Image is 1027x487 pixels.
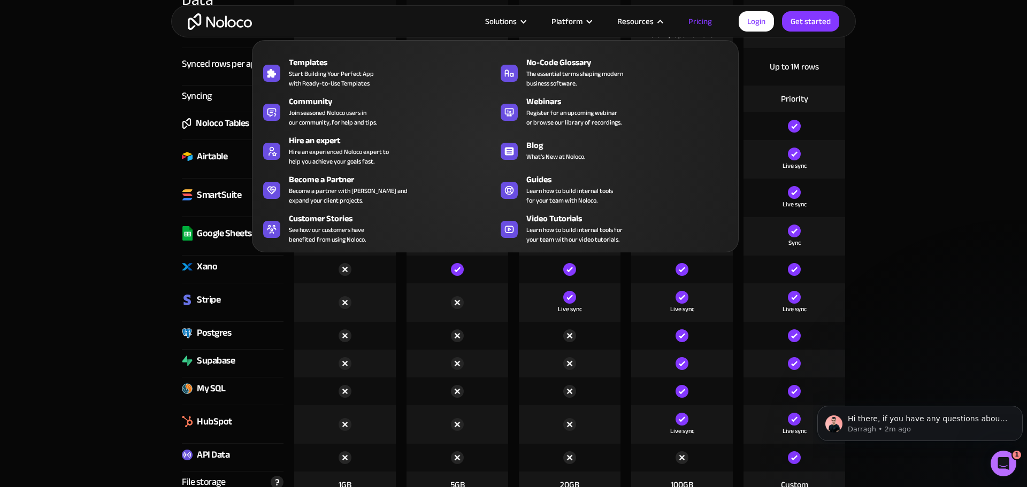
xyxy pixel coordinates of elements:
[485,14,517,28] div: Solutions
[991,451,1016,476] iframe: Intercom live chat
[1013,451,1021,459] span: 1
[670,304,694,314] div: Live sync
[526,56,738,69] div: No-Code Glossary
[783,426,807,436] div: Live sync
[289,186,408,205] div: Become a partner with [PERSON_NAME] and expand your client projects.
[289,108,377,127] span: Join seasoned Noloco users in our community, for help and tips.
[495,93,733,129] a: WebinarsRegister for an upcoming webinaror browse our library of recordings.
[258,54,495,90] a: TemplatesStart Building Your Perfect Appwith Ready-to-Use Templates
[739,11,774,32] a: Login
[258,171,495,207] a: Become a PartnerBecome a partner with [PERSON_NAME] andexpand your client projects.
[495,171,733,207] a: GuidesLearn how to build internal toolsfor your team with Noloco.
[526,152,585,161] span: What's New at Noloco.
[289,69,374,88] span: Start Building Your Perfect App with Ready-to-Use Templates
[472,14,538,28] div: Solutions
[258,132,495,168] a: Hire an expertHire an experienced Noloco expert tohelp you achieve your goals fast.
[526,139,738,152] div: Blog
[197,381,225,397] div: My SQL
[526,95,738,108] div: Webinars
[617,14,654,28] div: Resources
[551,14,583,28] div: Platform
[670,426,694,436] div: Live sync
[289,56,500,69] div: Templates
[783,304,807,314] div: Live sync
[182,56,261,72] div: Synced rows per app
[188,13,252,30] a: home
[197,414,232,430] div: HubSpot
[197,149,227,165] div: Airtable
[526,186,613,205] span: Learn how to build internal tools for your team with Noloco.
[526,69,623,88] span: The essential terms shaping modern business software.
[289,212,500,225] div: Customer Stories
[526,212,738,225] div: Video Tutorials
[495,210,733,246] a: Video TutorialsLearn how to build internal tools foryour team with our video tutorials.
[495,132,733,168] a: BlogWhat's New at Noloco.
[289,95,500,108] div: Community
[289,173,500,186] div: Become a Partner
[495,54,733,90] a: No-Code GlossaryThe essential terms shaping modernbusiness software.
[196,115,249,132] div: Noloco Tables
[289,134,500,147] div: Hire an expert
[783,199,807,210] div: Live sync
[197,353,235,369] div: Supabase
[258,93,495,129] a: CommunityJoin seasoned Noloco users inour community, for help and tips.
[252,25,739,252] nav: Resources
[781,93,808,105] div: Priority
[182,88,212,104] div: Syncing
[770,61,819,73] div: Up to 1M rows
[813,383,1027,458] iframe: Intercom notifications message
[258,210,495,246] a: Customer StoriesSee how our customers havebenefited from using Noloco.
[197,187,241,203] div: SmartSuite
[197,226,252,242] div: Google Sheets
[197,325,231,341] div: Postgres
[289,147,389,166] div: Hire an experienced Noloco expert to help you achieve your goals fast.
[558,304,582,314] div: Live sync
[782,11,839,32] a: Get started
[197,259,217,275] div: Xano
[783,160,807,171] div: Live sync
[526,108,622,127] span: Register for an upcoming webinar or browse our library of recordings.
[197,447,229,463] div: API Data
[788,237,801,248] div: Sync
[526,173,738,186] div: Guides
[289,225,366,244] span: See how our customers have benefited from using Noloco.
[675,14,725,28] a: Pricing
[197,292,220,308] div: Stripe
[526,225,623,244] span: Learn how to build internal tools for your team with our video tutorials.
[538,14,604,28] div: Platform
[604,14,675,28] div: Resources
